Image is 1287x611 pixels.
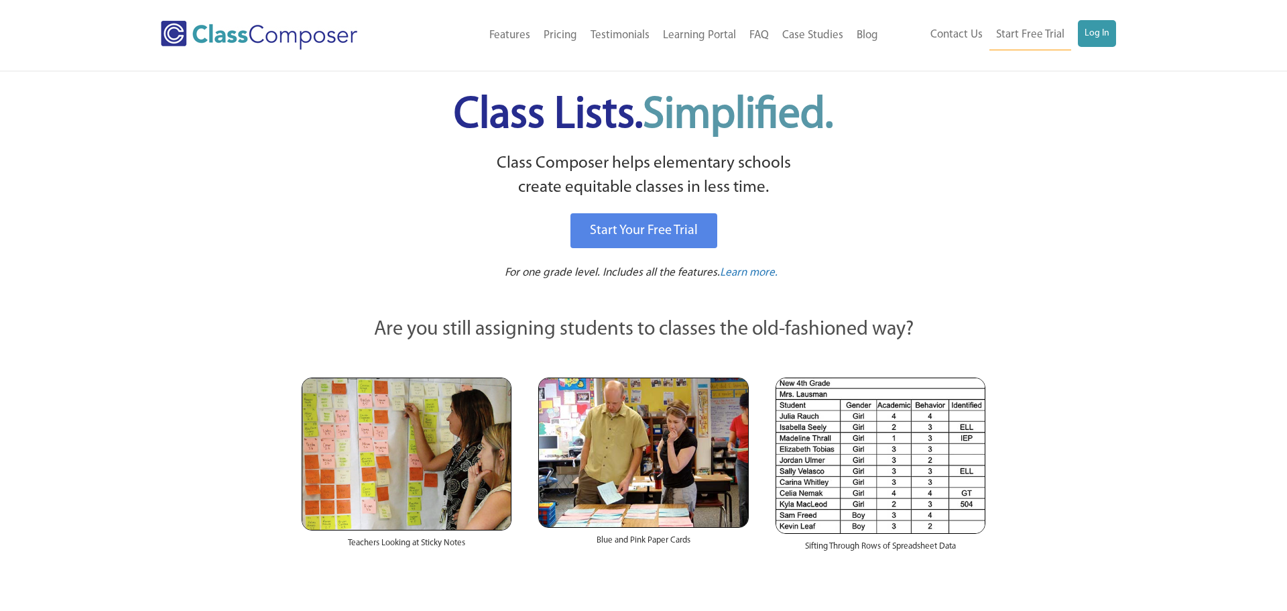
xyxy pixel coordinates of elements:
a: Pricing [537,21,584,50]
img: Class Composer [161,21,357,50]
span: Simplified. [643,94,833,137]
img: Blue and Pink Paper Cards [538,378,748,527]
span: Start Your Free Trial [590,224,698,237]
img: Teachers Looking at Sticky Notes [302,378,511,531]
a: Log In [1078,20,1116,47]
p: Class Composer helps elementary schools create equitable classes in less time. [300,152,987,201]
p: Are you still assigning students to classes the old-fashioned way? [302,315,985,345]
a: Learning Portal [656,21,743,50]
a: Testimonials [584,21,656,50]
a: Start Your Free Trial [570,213,717,248]
a: Features [483,21,537,50]
a: FAQ [743,21,776,50]
div: Blue and Pink Paper Cards [538,528,748,560]
span: For one grade level. Includes all the features. [505,267,720,278]
span: Learn more. [720,267,778,278]
a: Case Studies [776,21,850,50]
a: Learn more. [720,265,778,282]
div: Sifting Through Rows of Spreadsheet Data [776,534,985,566]
a: Blog [850,21,885,50]
nav: Header Menu [885,20,1116,50]
span: Class Lists. [454,94,833,137]
div: Teachers Looking at Sticky Notes [302,531,511,563]
img: Spreadsheets [776,378,985,534]
nav: Header Menu [412,21,885,50]
a: Start Free Trial [989,20,1071,50]
a: Contact Us [924,20,989,50]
